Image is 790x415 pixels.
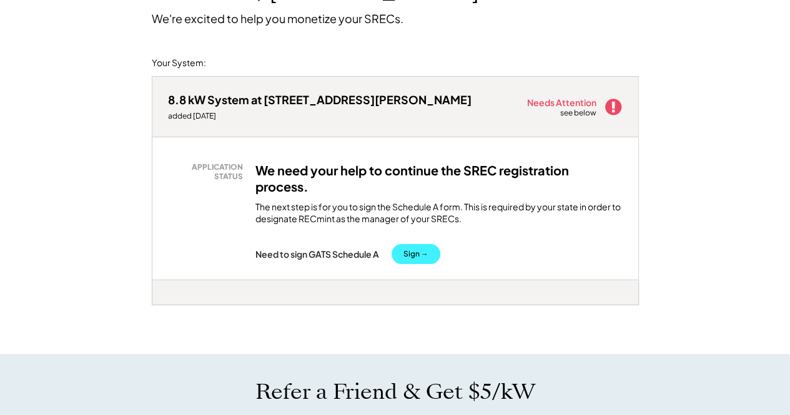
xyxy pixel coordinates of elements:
button: Sign → [392,244,440,264]
div: Need to sign GATS Schedule A [255,248,379,260]
div: Needs Attention [527,98,598,107]
div: added [DATE] [168,111,472,121]
div: Your System: [152,57,206,69]
div: APPLICATION STATUS [174,162,243,182]
div: We're excited to help you monetize your SRECs. [152,11,403,26]
div: 8.8 kW System at [STREET_ADDRESS][PERSON_NAME] [168,92,472,107]
div: The next step is for you to sign the Schedule A form. This is required by your state in order to ... [255,201,623,225]
h1: Refer a Friend & Get $5/kW [255,379,535,405]
div: laqdxgt5 - VA Distributed [152,305,195,310]
h3: We need your help to continue the SREC registration process. [255,162,623,195]
div: see below [560,108,598,119]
